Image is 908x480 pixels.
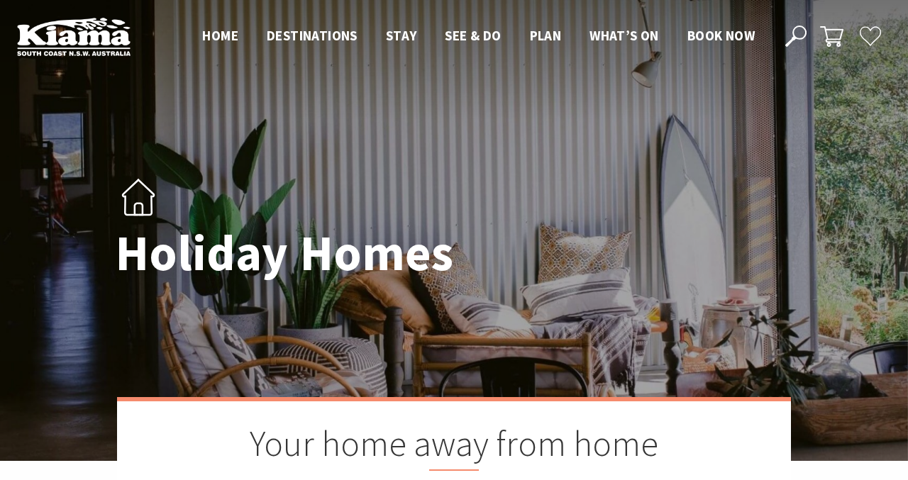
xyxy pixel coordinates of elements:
[202,27,238,44] span: Home
[687,27,755,44] span: Book now
[17,17,131,56] img: Kiama Logo
[267,27,358,44] span: Destinations
[530,27,562,44] span: Plan
[188,25,769,48] nav: Main Menu
[589,27,659,44] span: What’s On
[386,27,417,44] span: Stay
[116,226,516,281] h1: Holiday Homes
[188,423,720,471] h2: Your home away from home
[445,27,501,44] span: See & Do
